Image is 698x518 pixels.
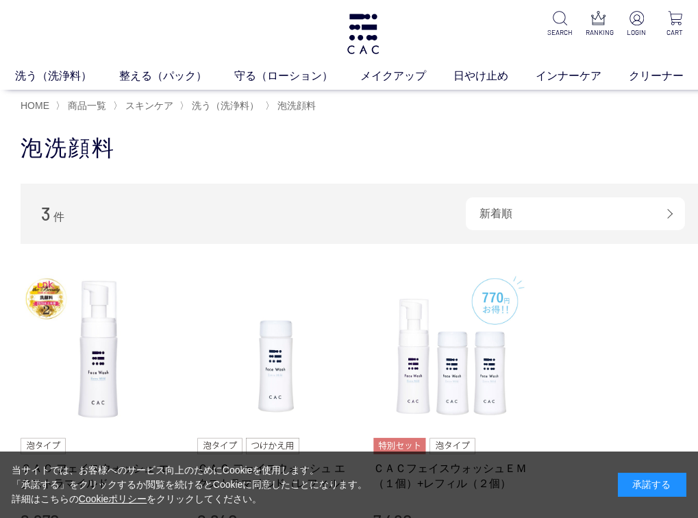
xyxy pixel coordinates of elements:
li: 〉 [55,99,110,112]
img: ＣＡＣ フェイスウォッシュ エクストラマイルド [21,271,177,428]
img: つけかえ用 [246,438,299,454]
span: スキンケア [125,100,173,111]
img: 泡タイプ [21,438,66,454]
div: 承諾する [618,473,686,497]
img: ＣＡＣフェイスウォッシュＥＭ（１個）+レフィル（２個） [373,271,529,428]
a: HOME [21,100,49,111]
li: 〉 [179,99,262,112]
a: 商品一覧 [65,100,106,111]
span: 件 [53,211,64,223]
a: RANKING [586,11,610,38]
a: 泡洗顔料 [275,100,316,111]
a: 日やけ止め [453,68,536,84]
a: Cookieポリシー [79,493,147,504]
a: 守る（ローション） [234,68,360,84]
a: LOGIN [624,11,649,38]
span: 泡洗顔料 [277,100,316,111]
a: 洗う（洗浄料） [189,100,259,111]
img: ＣＡＣ フェイスウォッシュ エクストラマイルド（レフィル） [197,271,353,428]
a: スキンケア [123,100,173,111]
p: CART [662,27,687,38]
img: 特別セット [373,438,426,454]
a: SEARCH [547,11,572,38]
span: 洗う（洗浄料） [192,100,259,111]
p: SEARCH [547,27,572,38]
img: 泡タイプ [429,438,475,454]
a: メイクアップ [360,68,453,84]
li: 〉 [113,99,177,112]
span: 商品一覧 [68,100,106,111]
span: 3 [41,203,51,224]
div: 当サイトでは、お客様へのサービス向上のためにCookieを使用します。 「承諾する」をクリックするか閲覧を続けるとCookieに同意したことになります。 詳細はこちらの をクリックしてください。 [12,463,368,506]
a: CART [662,11,687,38]
img: logo [345,14,381,54]
div: 新着順 [466,197,685,230]
img: 泡タイプ [197,438,242,454]
p: LOGIN [624,27,649,38]
a: インナーケア [536,68,629,84]
li: 〉 [265,99,319,112]
a: 整える（パック） [119,68,234,84]
p: RANKING [586,27,610,38]
a: 洗う（洗浄料） [15,68,119,84]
